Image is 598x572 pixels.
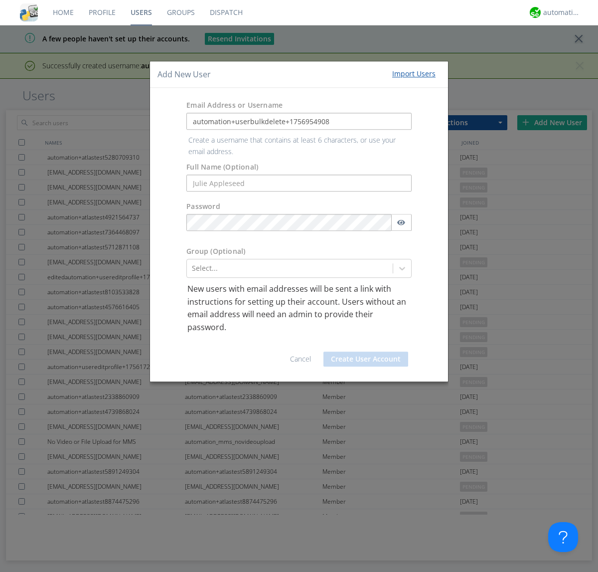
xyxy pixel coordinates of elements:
input: e.g. email@address.com, Housekeeping1 [186,113,412,130]
button: Create User Account [323,352,408,367]
label: Email Address or Username [186,101,283,111]
img: d2d01cd9b4174d08988066c6d424eccd [530,7,541,18]
div: Import Users [392,69,436,79]
label: Group (Optional) [186,246,245,256]
input: Julie Appleseed [186,175,412,191]
a: Cancel [290,354,311,364]
h4: Add New User [157,69,211,80]
label: Password [186,201,220,211]
img: cddb5a64eb264b2086981ab96f4c1ba7 [20,3,38,21]
p: Create a username that contains at least 6 characters, or use your email address. [181,135,417,158]
p: New users with email addresses will be sent a link with instructions for setting up their account... [187,283,411,334]
div: automation+atlas [543,7,581,17]
label: Full Name (Optional) [186,162,258,172]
